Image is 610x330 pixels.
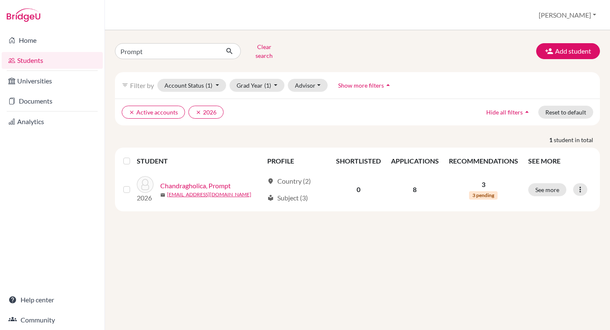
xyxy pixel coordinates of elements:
strong: 1 [549,135,554,144]
a: Home [2,32,103,49]
button: Show more filtersarrow_drop_up [331,79,399,92]
span: Hide all filters [486,109,523,116]
button: Add student [536,43,600,59]
button: Hide all filtersarrow_drop_up [479,106,538,119]
span: Filter by [130,81,154,89]
img: Chandragholica, Prompt [137,176,154,193]
a: Universities [2,73,103,89]
a: Students [2,52,103,69]
button: Reset to default [538,106,593,119]
button: Grad Year(1) [229,79,285,92]
button: clear2026 [188,106,224,119]
span: location_on [267,178,274,184]
p: 2026 [137,193,154,203]
button: Clear search [241,40,287,62]
a: Community [2,312,103,328]
span: (1) [206,82,212,89]
span: 3 pending [469,191,498,200]
button: clearActive accounts [122,106,185,119]
span: (1) [264,82,271,89]
i: arrow_drop_up [523,108,531,116]
td: 8 [386,171,444,208]
span: mail [160,192,165,197]
button: Advisor [288,79,328,92]
th: RECOMMENDATIONS [444,151,523,171]
a: [EMAIL_ADDRESS][DOMAIN_NAME] [167,191,251,198]
button: [PERSON_NAME] [535,7,600,23]
i: filter_list [122,82,128,88]
button: Account Status(1) [157,79,226,92]
a: Analytics [2,113,103,130]
th: PROFILE [262,151,331,171]
p: 3 [449,179,518,190]
i: arrow_drop_up [384,81,392,89]
button: See more [528,183,566,196]
a: Chandragholica, Prompt [160,181,231,191]
th: SEE MORE [523,151,597,171]
span: Show more filters [338,82,384,89]
div: Subject (3) [267,193,308,203]
th: APPLICATIONS [386,151,444,171]
i: clear [129,109,135,115]
div: Country (2) [267,176,311,186]
img: Bridge-U [7,8,40,22]
th: SHORTLISTED [331,151,386,171]
th: STUDENT [137,151,262,171]
span: student in total [554,135,600,144]
a: Help center [2,291,103,308]
input: Find student by name... [115,43,219,59]
span: local_library [267,195,274,201]
td: 0 [331,171,386,208]
i: clear [196,109,201,115]
a: Documents [2,93,103,109]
